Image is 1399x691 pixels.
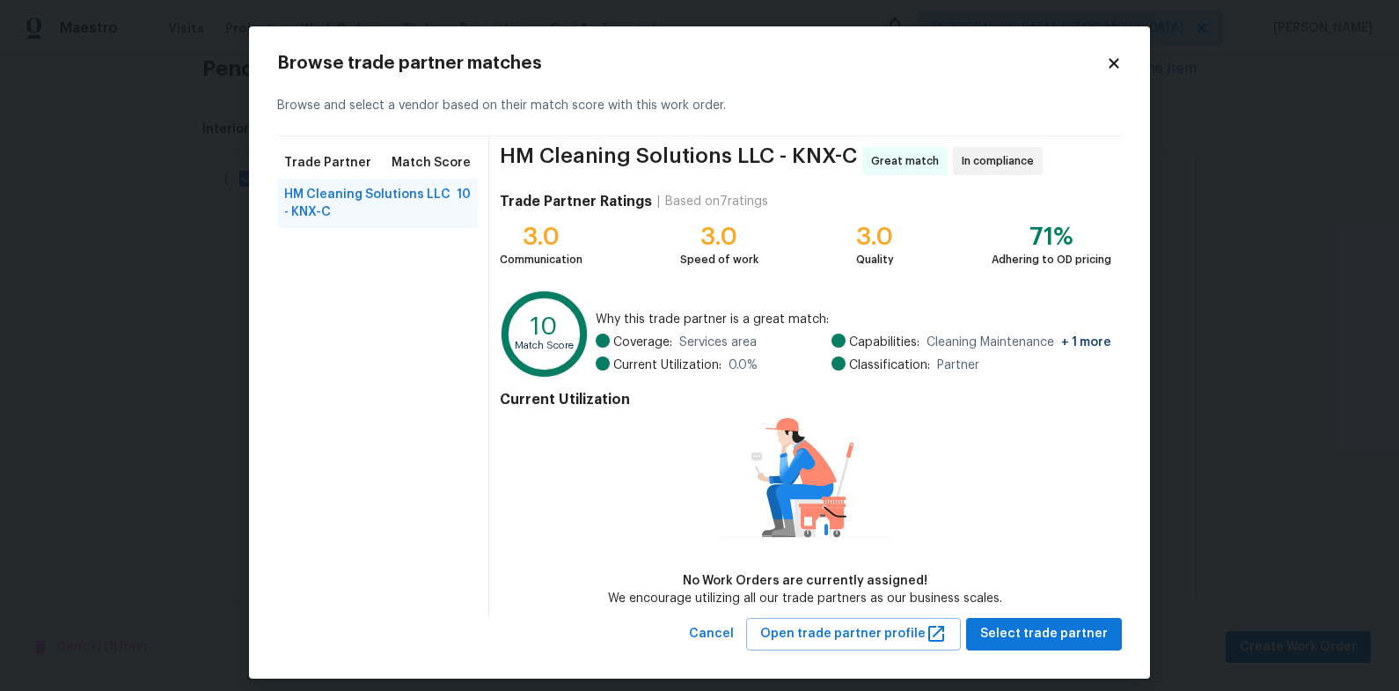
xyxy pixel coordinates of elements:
span: + 1 more [1061,336,1111,349]
div: Adhering to OD pricing [992,251,1111,268]
div: 71% [992,228,1111,246]
text: 10 [531,314,558,339]
div: Quality [856,251,894,268]
span: Partner [937,357,979,374]
span: 10 [457,186,471,221]
span: HM Cleaning Solutions LLC - KNX-C [500,147,857,175]
span: Open trade partner profile [760,623,947,645]
button: Cancel [682,618,741,651]
h4: Trade Partner Ratings [500,193,652,210]
div: 3.0 [500,228,582,246]
button: Open trade partner profile [746,618,961,651]
button: Select trade partner [966,618,1122,651]
div: We encourage utilizing all our trade partners as our business scales. [608,590,1002,607]
div: Communication [500,251,582,268]
span: Why this trade partner is a great match: [596,311,1111,328]
div: No Work Orders are currently assigned! [608,572,1002,590]
span: 0.0 % [729,357,758,374]
span: Match Score [392,154,471,172]
span: Coverage: [613,334,672,351]
div: Based on 7 ratings [665,193,768,210]
span: HM Cleaning Solutions LLC - KNX-C [284,186,457,221]
span: Great match [871,152,946,170]
span: Classification: [849,357,930,374]
span: Services area [679,334,757,351]
span: Current Utilization: [613,357,721,374]
div: 3.0 [856,228,894,246]
text: Match Score [515,341,574,350]
div: | [652,193,665,210]
div: 3.0 [680,228,758,246]
span: Capabilities: [849,334,919,351]
div: Browse and select a vendor based on their match score with this work order. [277,76,1122,136]
span: Cleaning Maintenance [927,334,1111,351]
h2: Browse trade partner matches [277,55,1106,72]
span: Select trade partner [980,623,1108,645]
div: Speed of work [680,251,758,268]
span: Cancel [689,623,734,645]
span: Trade Partner [284,154,371,172]
span: In compliance [962,152,1041,170]
h4: Current Utilization [500,391,1111,408]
